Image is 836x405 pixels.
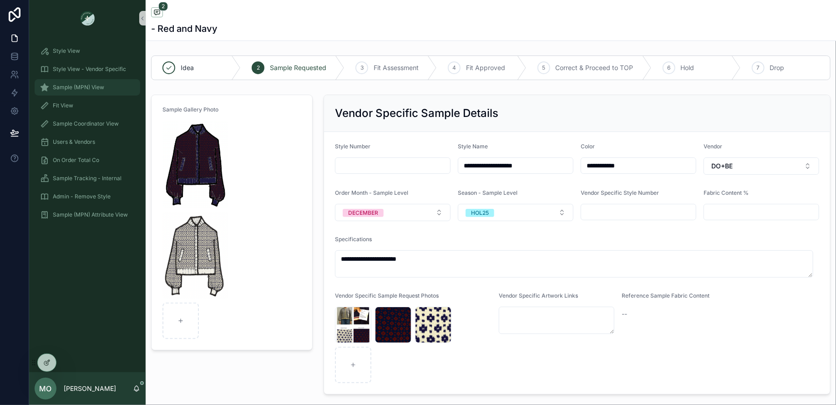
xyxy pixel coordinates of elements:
a: On Order Total Co [35,152,140,168]
div: HOL25 [471,209,489,217]
span: 3 [360,64,364,71]
span: Drop [770,63,785,72]
span: On Order Total Co [53,157,99,164]
span: Specifications [335,236,372,243]
span: Vendor Specific Sample Request Photos [335,292,439,299]
span: Style View [53,47,80,55]
span: Sample Tracking - Internal [53,175,122,182]
span: Order Month - Sample Level [335,189,408,196]
span: Sample Requested [270,63,326,72]
span: Sample (MPN) Attribute View [53,211,128,218]
span: 5 [542,64,545,71]
a: Fit View [35,97,140,114]
span: Season - Sample Level [458,189,517,196]
a: Sample Coordinator View [35,116,140,132]
span: Sample Gallery Photo [162,106,218,113]
span: 6 [667,64,670,71]
span: Style View - Vendor Specific [53,66,126,73]
div: scrollable content [29,36,146,235]
img: Screenshot-2025-08-27-at-4.07.31-PM.png [162,212,228,299]
span: Fit Approved [466,63,505,72]
span: Sample (MPN) View [53,84,104,91]
a: Style View [35,43,140,59]
span: -- [622,309,627,319]
span: 7 [756,64,760,71]
span: Fabric Content % [704,189,749,196]
button: Select Button [335,204,451,221]
span: Style Number [335,143,370,150]
p: [PERSON_NAME] [64,384,116,393]
a: Sample (MPN) View [35,79,140,96]
h2: Vendor Specific Sample Details [335,106,498,121]
span: Reference Sample Fabric Content [622,292,709,299]
a: Style View - Vendor Specific [35,61,140,77]
span: MO [40,383,52,394]
span: Fit Assessment [374,63,419,72]
span: DO+BE [711,162,733,171]
span: Users & Vendors [53,138,95,146]
span: Fit View [53,102,73,109]
button: Select Button [704,157,819,175]
span: 2 [257,64,260,71]
a: Sample (MPN) Attribute View [35,207,140,223]
span: 4 [452,64,456,71]
span: Vendor [704,143,722,150]
span: Hold [681,63,694,72]
a: Admin - Remove Style [35,188,140,205]
span: Admin - Remove Style [53,193,111,200]
a: Users & Vendors [35,134,140,150]
img: Screenshot-2025-08-27-at-4.10.43-PM.png [162,121,228,208]
span: Style Name [458,143,488,150]
button: Select Button [458,204,573,221]
span: Vendor Specific Artwork Links [499,292,578,299]
button: 2 [151,7,163,19]
div: DECEMBER [348,209,378,217]
span: Vendor Specific Style Number [581,189,659,196]
span: Idea [181,63,194,72]
span: 2 [158,2,168,11]
span: Sample Coordinator View [53,120,119,127]
span: Correct & Proceed to TOP [556,63,633,72]
a: Sample Tracking - Internal [35,170,140,187]
img: App logo [80,11,95,25]
h1: - Red and Navy [151,22,218,35]
span: Color [581,143,595,150]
